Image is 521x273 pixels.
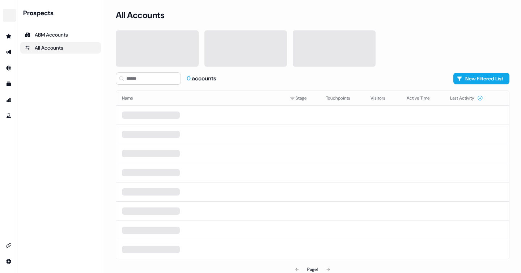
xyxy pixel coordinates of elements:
[307,266,318,273] div: Page 1
[407,92,439,105] button: Active Time
[25,44,97,51] div: All Accounts
[370,92,394,105] button: Visitors
[187,75,216,83] div: accounts
[450,92,483,105] button: Last Activity
[23,9,101,17] div: Prospects
[3,240,14,251] a: Go to integrations
[187,75,192,82] span: 0
[3,94,14,106] a: Go to attribution
[116,10,164,21] h3: All Accounts
[20,42,101,54] a: All accounts
[116,91,284,105] th: Name
[3,110,14,122] a: Go to experiments
[3,256,14,267] a: Go to integrations
[20,29,101,41] a: ABM Accounts
[3,30,14,42] a: Go to prospects
[453,73,509,84] button: New Filtered List
[290,94,314,102] div: Stage
[326,92,359,105] button: Touchpoints
[3,46,14,58] a: Go to outbound experience
[3,62,14,74] a: Go to Inbound
[25,31,97,38] div: ABM Accounts
[3,78,14,90] a: Go to templates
